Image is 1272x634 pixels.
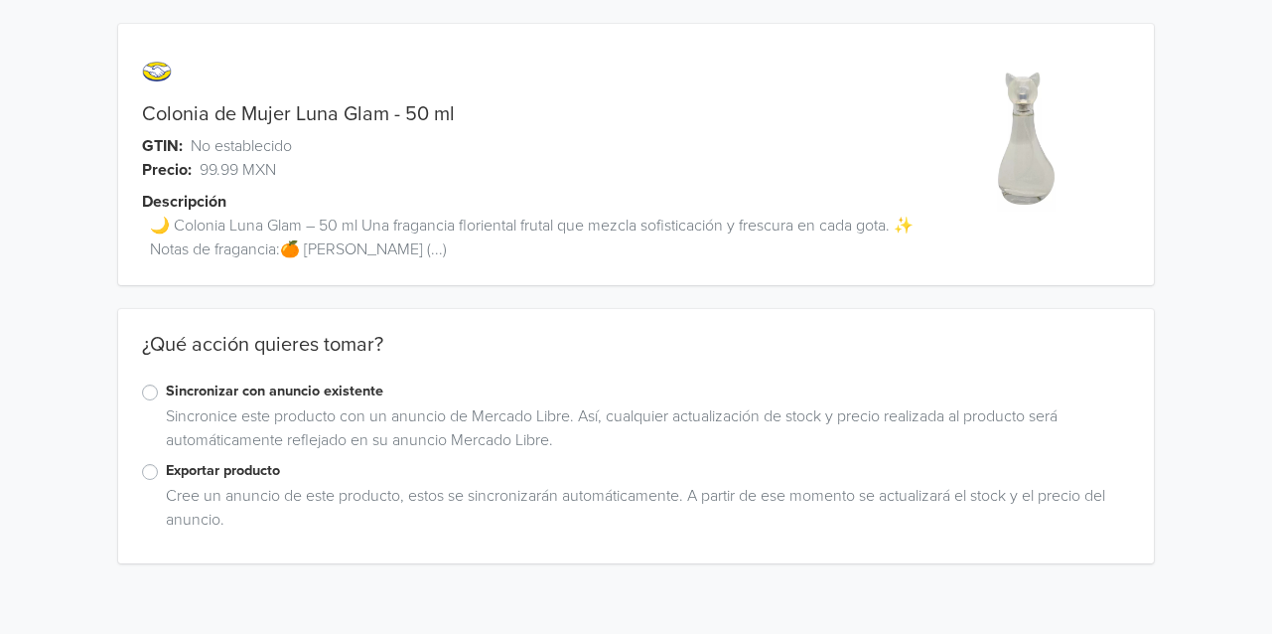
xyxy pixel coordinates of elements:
span: Descripción [142,190,226,214]
span: GTIN: [142,134,183,158]
label: Exportar producto [166,460,1130,482]
span: No establecido [191,134,292,158]
label: Sincronizar con anuncio existente [166,381,1130,402]
a: Colonia de Mujer Luna Glam - 50 ml [142,102,455,126]
div: Sincronice este producto con un anuncio de Mercado Libre. Así, cualquier actualización de stock y... [158,404,1130,460]
span: 🌙 Colonia Luna Glam – 50 ml Una fragancia floriental frutal que mezcla sofisticación y frescura e... [150,214,919,261]
div: ¿Qué acción quieres tomar? [118,333,1154,381]
span: 99.99 MXN [200,158,276,182]
img: product_image [949,64,1099,214]
div: Cree un anuncio de este producto, estos se sincronizarán automáticamente. A partir de ese momento... [158,484,1130,540]
span: Precio: [142,158,192,182]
